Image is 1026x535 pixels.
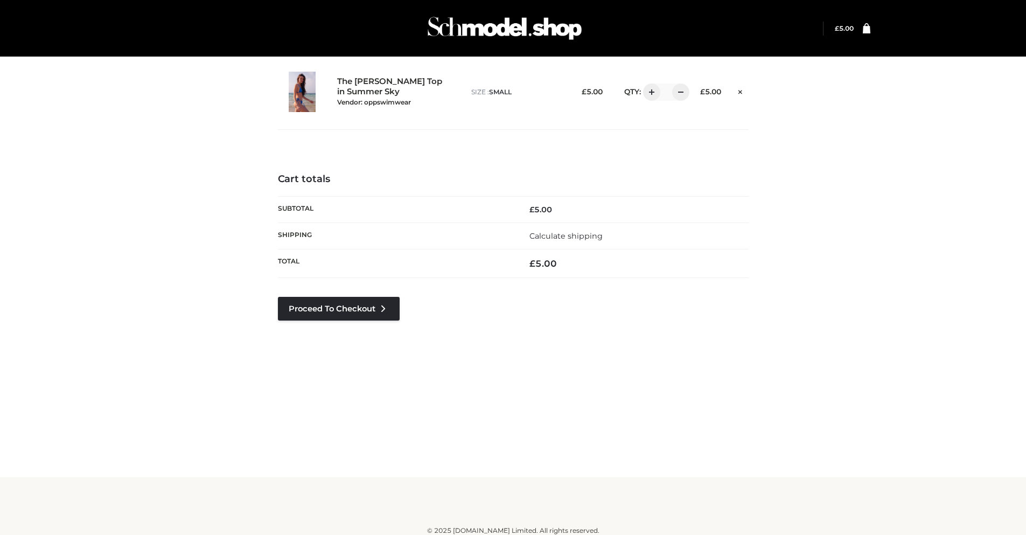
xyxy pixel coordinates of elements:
[529,258,535,269] span: £
[278,223,513,249] th: Shipping
[278,297,400,321] a: Proceed to Checkout
[700,87,705,96] span: £
[471,87,563,97] p: size :
[613,84,682,101] div: QTY:
[732,84,748,98] a: Remove this item
[278,173,749,185] h4: Cart totals
[582,87,587,96] span: £
[582,87,603,96] bdi: 5.00
[700,87,721,96] bdi: 5.00
[278,196,513,223] th: Subtotal
[835,24,854,32] a: £5.00
[835,24,854,32] bdi: 5.00
[424,7,585,50] img: Schmodel Admin 964
[337,77,448,107] a: The [PERSON_NAME] Top in Summer SkyVendor: oppswimwear
[835,24,839,32] span: £
[489,88,512,96] span: SMALL
[529,205,534,214] span: £
[278,249,513,278] th: Total
[529,231,603,241] a: Calculate shipping
[529,258,557,269] bdi: 5.00
[529,205,552,214] bdi: 5.00
[337,98,411,106] small: Vendor: oppswimwear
